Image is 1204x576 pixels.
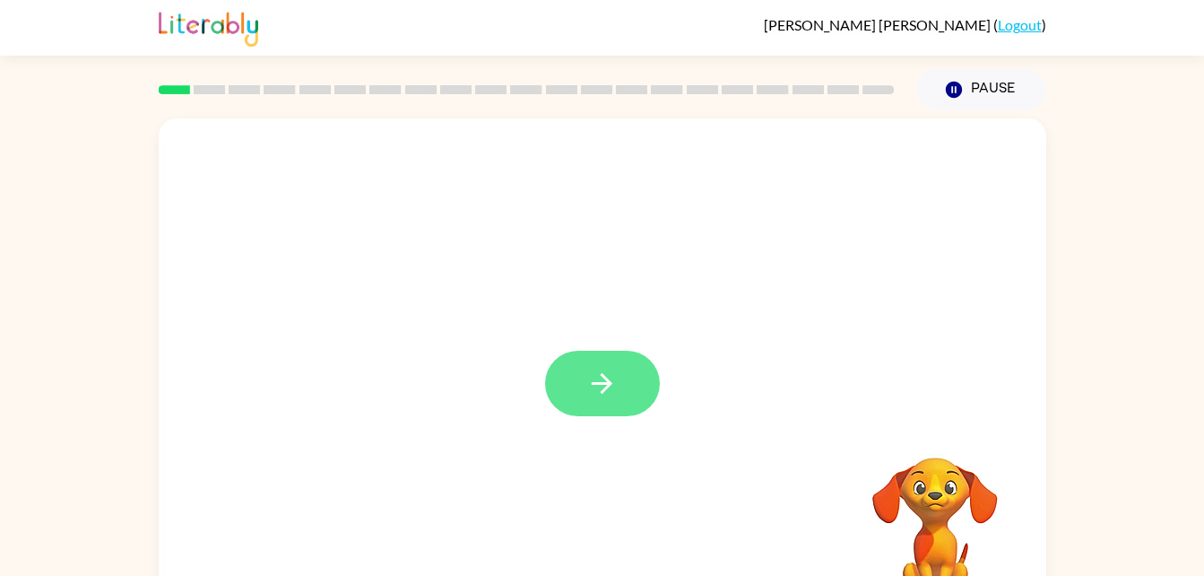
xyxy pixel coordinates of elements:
[916,69,1046,110] button: Pause
[998,16,1042,33] a: Logout
[764,16,993,33] span: [PERSON_NAME] [PERSON_NAME]
[764,16,1046,33] div: ( )
[159,7,258,47] img: Literably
